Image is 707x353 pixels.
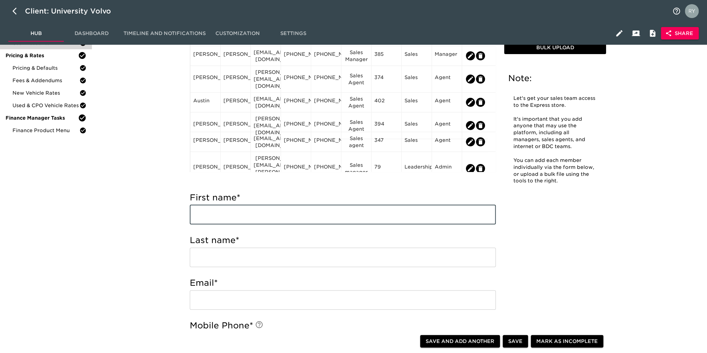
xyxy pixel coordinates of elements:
[190,192,496,203] h5: First name
[284,163,308,174] div: [PHONE_NUMBER]
[190,277,496,289] h5: Email
[12,77,79,84] span: Fees & Addendums
[193,120,218,131] div: [PERSON_NAME]
[435,97,459,107] div: Agent
[344,135,368,149] div: Sales agent
[374,97,399,107] div: 402
[466,121,475,130] button: edit
[404,137,429,147] div: Sales
[628,25,644,42] button: Client View
[344,72,368,86] div: Sales Agent
[466,51,475,60] button: edit
[193,51,218,61] div: [PERSON_NAME]
[374,51,399,61] div: 385
[476,51,485,60] button: edit
[254,49,278,63] div: [EMAIL_ADDRESS][DOMAIN_NAME]
[223,97,248,107] div: [PERSON_NAME]
[374,120,399,131] div: 394
[314,97,338,107] div: [PHONE_NUMBER]
[435,163,459,174] div: Admin
[193,137,218,147] div: [PERSON_NAME]
[476,98,485,107] button: edit
[254,155,278,182] div: [PERSON_NAME][EMAIL_ADDRESS][PERSON_NAME][DOMAIN_NAME]
[513,95,597,109] p: Let's get your sales team access to the Express store.
[6,52,78,59] span: Pricing & Rates
[254,115,278,136] div: [PERSON_NAME][EMAIL_ADDRESS][DOMAIN_NAME]
[513,157,597,185] p: You can add each member individually via the form below, or upload a bulk file using the tools to...
[314,51,338,61] div: [PHONE_NUMBER]
[314,74,338,84] div: [PHONE_NUMBER]
[466,75,475,84] button: edit
[254,69,278,89] div: [PERSON_NAME][EMAIL_ADDRESS][DOMAIN_NAME]
[193,74,218,84] div: [PERSON_NAME]
[190,235,496,246] h5: Last name
[284,137,308,147] div: [PHONE_NUMBER]
[435,137,459,147] div: Agent
[344,119,368,132] div: Sales Agent
[374,74,399,84] div: 374
[374,163,399,174] div: 79
[25,6,121,17] div: Client: University Volvo
[223,120,248,131] div: [PERSON_NAME]
[270,29,317,38] span: Settings
[12,64,79,71] span: Pricing & Defaults
[314,120,338,131] div: [PHONE_NUMBER]
[12,89,79,96] span: New Vehicle Rates
[404,120,429,131] div: Sales
[476,137,485,146] button: edit
[223,163,248,174] div: [PERSON_NAME]
[404,163,429,174] div: Leadership
[374,137,399,147] div: 347
[644,25,661,42] button: Internal Notes and Comments
[666,29,693,38] span: Share
[668,3,685,19] button: notifications
[12,127,79,134] span: Finance Product Menu
[12,29,60,38] span: Hub
[12,102,79,109] span: Used & CPO Vehicle Rates
[254,95,278,109] div: [EMAIL_ADDRESS][DOMAIN_NAME]
[661,27,699,40] button: Share
[685,4,699,18] img: Profile
[214,29,261,38] span: Customization
[476,75,485,84] button: edit
[344,95,368,109] div: Sales Agent
[504,42,606,54] button: Bulk Upload
[466,98,475,107] button: edit
[254,135,278,149] div: [EMAIL_ADDRESS][DOMAIN_NAME]
[503,335,528,348] button: Save
[314,137,338,147] div: [PHONE_NUMBER]
[507,44,603,52] span: Bulk Upload
[344,49,368,63] div: Sales Manager
[190,320,496,331] h5: Mobile Phone
[223,74,248,84] div: [PERSON_NAME]
[536,337,598,346] span: Mark as Incomplete
[68,29,115,38] span: Dashboard
[193,163,218,174] div: [PERSON_NAME]
[404,51,429,61] div: Sales
[123,29,206,38] span: Timeline and Notifications
[223,51,248,61] div: [PERSON_NAME]
[420,335,500,348] button: Save and Add Another
[6,114,78,121] span: Finance Manager Tasks
[611,25,628,42] button: Edit Hub
[513,116,597,150] p: It's important that you add anyone that may use the platform, including all managers, sales agent...
[426,337,494,346] span: Save and Add Another
[466,137,475,146] button: edit
[284,74,308,84] div: [PHONE_NUMBER]
[435,74,459,84] div: Agent
[508,73,602,84] h5: Note:
[344,162,368,175] div: Sales manager
[435,120,459,131] div: Agent
[404,74,429,84] div: Sales
[314,163,338,174] div: [PHONE_NUMBER]
[404,97,429,107] div: Sales
[284,51,308,61] div: [PHONE_NUMBER]
[508,337,522,346] span: Save
[284,120,308,131] div: [PHONE_NUMBER]
[193,97,218,107] div: Austin
[476,164,485,173] button: edit
[223,137,248,147] div: [PERSON_NAME]
[476,121,485,130] button: edit
[466,164,475,173] button: edit
[531,335,603,348] button: Mark as Incomplete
